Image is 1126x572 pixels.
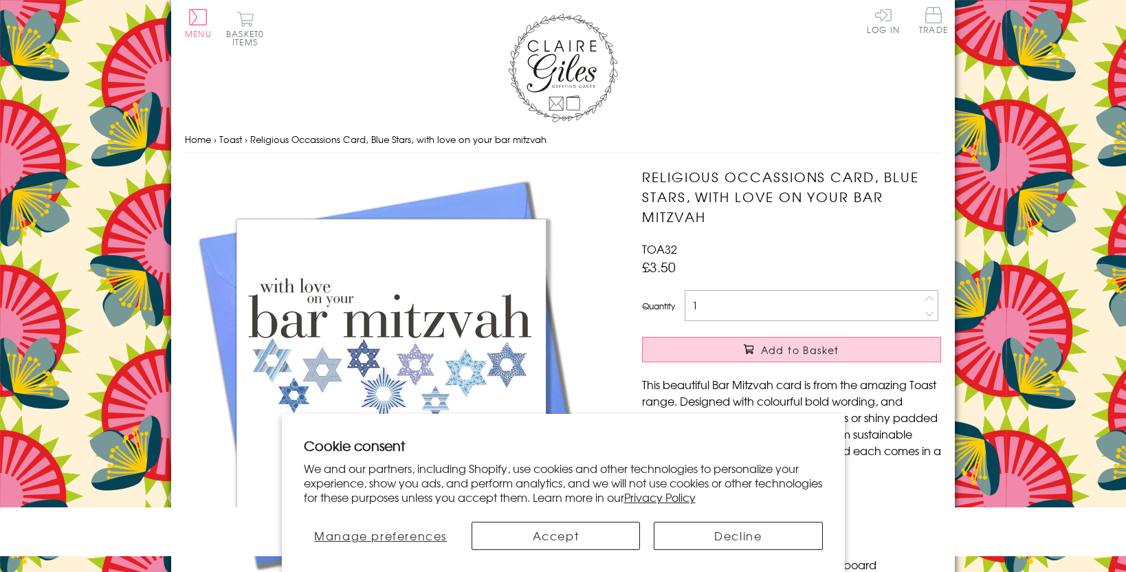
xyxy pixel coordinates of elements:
span: 0 items [232,27,264,48]
button: Accept [472,522,640,550]
button: Manage preferences [303,522,457,550]
button: Basket0 items [226,11,264,46]
span: Add to Basket [761,343,839,357]
a: Log In [867,7,900,34]
button: Menu [185,9,212,38]
span: › [214,133,217,146]
p: This beautiful Bar Mitzvah card is from the amazing Toast range. Designed with colourful bold wor... [642,376,941,475]
h1: Religious Occassions Card, Blue Stars, with love on your bar mitzvah [642,167,941,226]
p: We and our partners, including Shopify, use cookies and other technologies to personalize your ex... [304,461,823,504]
button: Decline [654,522,822,550]
span: Religious Occassions Card, Blue Stars, with love on your bar mitzvah [250,133,547,146]
span: › [245,133,247,146]
span: Manage preferences [314,527,447,544]
a: Privacy Policy [624,489,696,505]
span: Trade [919,7,948,34]
h2: Cookie consent [304,436,823,455]
img: Claire Giles Greetings Cards [508,14,618,122]
a: Trade [919,7,948,36]
a: Toast [219,133,242,146]
nav: breadcrumbs [185,126,941,154]
button: Add to Basket [642,337,941,362]
span: TOA32 [642,241,677,257]
a: Home [185,133,211,146]
label: Quantity [642,300,675,312]
span: Menu [185,27,212,40]
span: £3.50 [642,257,676,276]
